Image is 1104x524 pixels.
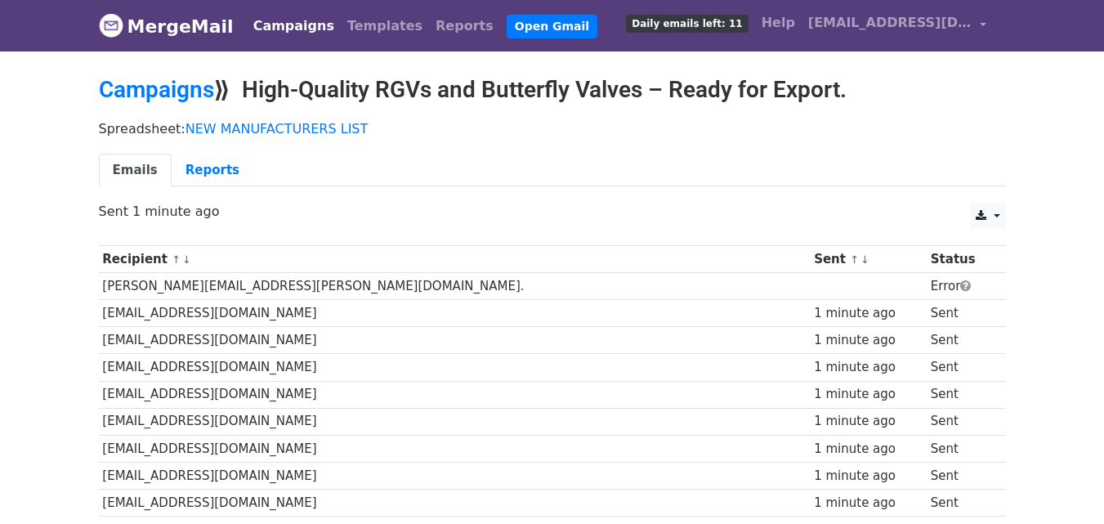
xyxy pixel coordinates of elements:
a: Daily emails left: 11 [619,7,754,39]
div: 1 minute ago [814,304,923,323]
a: Emails [99,154,172,187]
a: Campaigns [247,10,341,43]
div: 1 minute ago [814,358,923,377]
a: Open Gmail [507,15,597,38]
a: ↓ [182,253,191,266]
td: Sent [927,462,995,489]
td: [EMAIL_ADDRESS][DOMAIN_NAME] [99,327,811,354]
a: ↑ [850,253,859,266]
a: Reports [172,154,253,187]
a: [EMAIL_ADDRESS][DOMAIN_NAME] [802,7,993,45]
div: 1 minute ago [814,467,923,486]
td: Sent [927,435,995,462]
a: ↓ [860,253,869,266]
td: Sent [927,489,995,516]
td: [EMAIL_ADDRESS][DOMAIN_NAME] [99,354,811,381]
td: [EMAIL_ADDRESS][DOMAIN_NAME] [99,462,811,489]
td: [EMAIL_ADDRESS][DOMAIN_NAME] [99,435,811,462]
td: [EMAIL_ADDRESS][DOMAIN_NAME] [99,381,811,408]
a: Help [755,7,802,39]
div: 1 minute ago [814,494,923,513]
img: MergeMail logo [99,13,123,38]
div: 1 minute ago [814,412,923,431]
td: Sent [927,354,995,381]
a: Reports [429,10,500,43]
a: NEW MANUFACTURERS LIST [185,121,369,137]
td: [EMAIL_ADDRESS][DOMAIN_NAME] [99,300,811,327]
div: 1 minute ago [814,385,923,404]
h2: ⟫ High-Quality RGVs and Butterfly Valves – Ready for Export. [99,76,1006,104]
a: ↑ [172,253,181,266]
td: Sent [927,300,995,327]
a: Campaigns [99,76,214,103]
a: Templates [341,10,429,43]
div: 1 minute ago [814,331,923,350]
span: Daily emails left: 11 [626,15,748,33]
span: [EMAIL_ADDRESS][DOMAIN_NAME] [808,13,972,33]
td: [EMAIL_ADDRESS][DOMAIN_NAME] [99,408,811,435]
th: Recipient [99,246,811,273]
a: MergeMail [99,9,234,43]
div: 1 minute ago [814,440,923,459]
td: Sent [927,381,995,408]
p: Sent 1 minute ago [99,203,1006,220]
th: Sent [810,246,927,273]
td: [PERSON_NAME][EMAIL_ADDRESS][PERSON_NAME][DOMAIN_NAME]. [99,273,811,300]
p: Spreadsheet: [99,120,1006,137]
td: Sent [927,408,995,435]
td: [EMAIL_ADDRESS][DOMAIN_NAME] [99,489,811,516]
td: Error [927,273,995,300]
th: Status [927,246,995,273]
td: Sent [927,327,995,354]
